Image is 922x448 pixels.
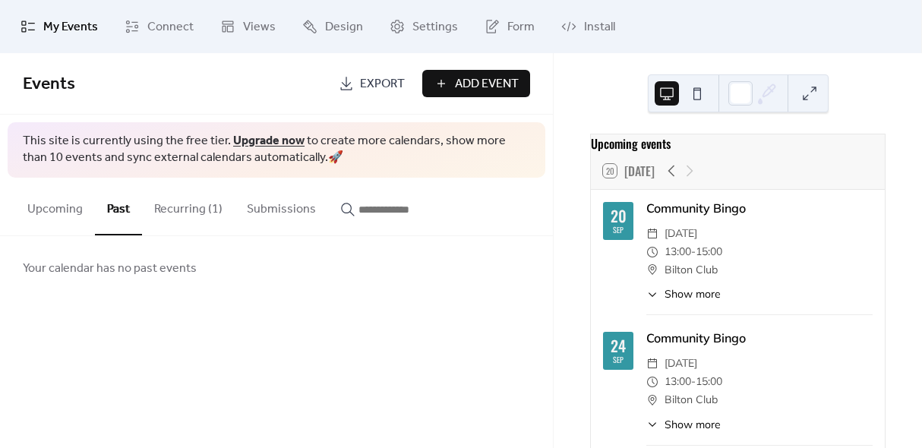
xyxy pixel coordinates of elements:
div: 24 [611,338,626,353]
span: Add Event [455,75,519,93]
button: Submissions [235,178,328,234]
span: 13:00 [665,243,691,261]
div: ​ [646,286,658,302]
button: Recurring (1) [142,178,235,234]
span: Install [584,18,615,36]
div: ​ [646,417,658,433]
div: Upcoming events [591,134,885,153]
span: This site is currently using the free tier. to create more calendars, show more than 10 events an... [23,133,530,167]
span: [DATE] [665,225,697,243]
div: ​ [646,391,658,409]
span: - [691,243,696,261]
div: Community Bingo [646,329,873,347]
span: Export [360,75,405,93]
span: 13:00 [665,373,691,391]
button: ​Show more [646,417,721,433]
span: 15:00 [696,243,722,261]
div: Sep [613,356,624,364]
button: Add Event [422,70,530,97]
span: Settings [412,18,458,36]
span: Show more [665,286,721,302]
button: Upcoming [15,178,95,234]
a: Connect [113,6,205,47]
span: My Events [43,18,98,36]
a: Form [473,6,546,47]
a: Views [209,6,287,47]
a: Export [327,70,416,97]
span: 15:00 [696,373,722,391]
a: Design [291,6,374,47]
div: ​ [646,225,658,243]
div: ​ [646,261,658,279]
a: My Events [9,6,109,47]
span: Views [243,18,276,36]
span: [DATE] [665,355,697,373]
span: Connect [147,18,194,36]
span: Events [23,68,75,101]
a: Upgrade now [233,129,305,153]
div: Sep [613,226,624,234]
span: Bilton Club [665,391,718,409]
a: Settings [378,6,469,47]
span: - [691,373,696,391]
button: ​Show more [646,286,721,302]
div: 20 [611,208,627,223]
span: Bilton Club [665,261,718,279]
span: Show more [665,417,721,433]
span: Your calendar has no past events [23,260,197,278]
div: ​ [646,243,658,261]
button: Past [95,178,142,235]
div: Community Bingo [646,199,873,217]
span: Form [507,18,535,36]
a: Install [550,6,627,47]
div: ​ [646,355,658,373]
span: Design [325,18,363,36]
div: ​ [646,373,658,391]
